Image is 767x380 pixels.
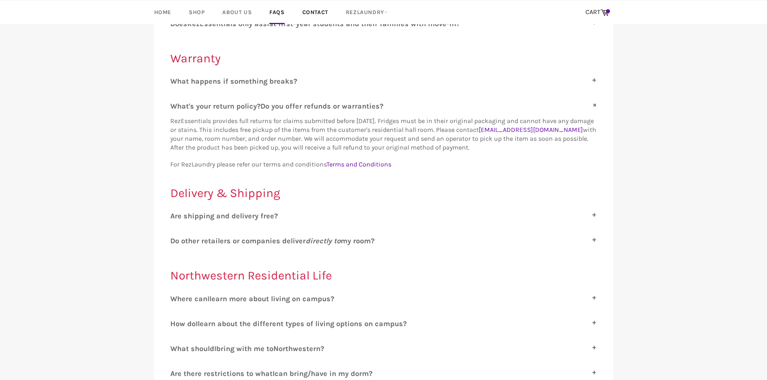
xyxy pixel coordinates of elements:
span: bring with me to [216,344,273,353]
label: A I [170,369,597,378]
a: [EMAIL_ADDRESS][DOMAIN_NAME] [479,126,583,134]
a: Shop [181,0,213,24]
span: RezEssentials provides full returns for claims submitted before [DATE]. Fridges must be in their ... [170,117,596,151]
span: re shipping and delivery free? [175,212,278,220]
a: Home [146,0,179,24]
a: Terms and Conditions [327,160,391,168]
label: W [170,77,597,86]
span: o you offer refunds or warranties? [265,102,383,111]
h2: Northwestern Residential Life [170,267,597,284]
span: here can [177,294,207,303]
a: FAQs [261,0,292,24]
span: o other retailers or companies deliver my room? [175,236,374,245]
span: learn more about living on campus? [209,294,334,303]
label: A [170,212,597,220]
span: can bring/have in my dorm? [275,369,372,378]
a: Contact [294,0,336,24]
span: hat's your return policy? [177,102,260,111]
i: directly to [306,236,341,245]
a: RezLaundry [338,0,396,24]
label: W I [170,294,597,303]
span: re there restrictions to what [175,369,273,378]
span: learn about the different types of living options on campus? [198,319,407,328]
label: D [170,236,597,245]
span: hat should [177,344,214,353]
span: For RezLaundry please refer our terms and conditions [170,160,391,168]
label: W D [170,102,597,111]
span: hat happens if something breaks? [177,77,297,86]
label: H I [170,319,597,328]
a: About Us [214,0,260,24]
h2: Warranty [170,50,597,67]
span: ow do [176,319,196,328]
h2: Delivery & Shipping [170,185,597,201]
label: W I N [170,344,597,353]
span: orthwestern? [279,344,324,353]
a: CART [581,4,613,21]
